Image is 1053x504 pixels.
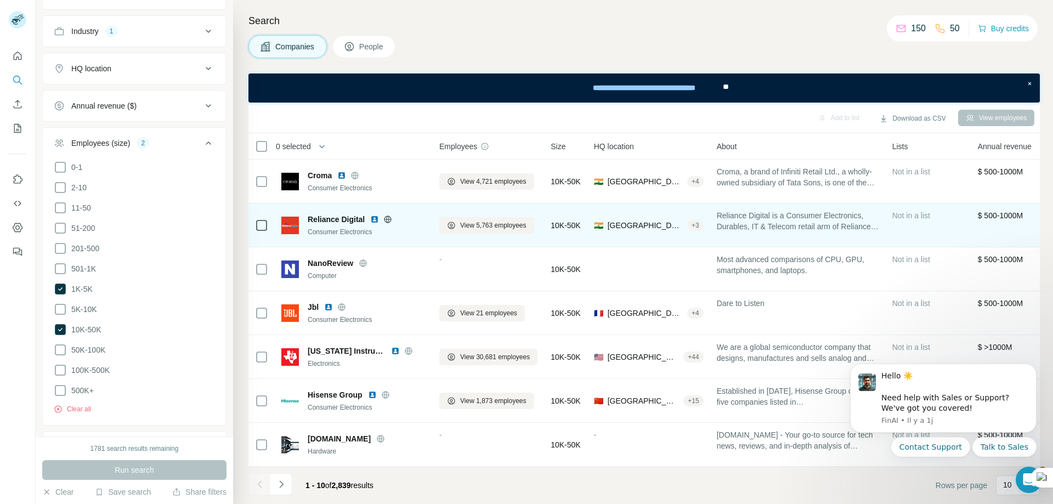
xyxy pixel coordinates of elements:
[9,218,26,237] button: Dashboard
[67,202,91,213] span: 11-50
[281,436,299,454] img: Logo of www.guru3d.com
[305,481,373,490] span: results
[42,486,73,497] button: Clear
[308,227,426,237] div: Consumer Electronics
[43,434,226,460] button: Technologies
[608,352,680,363] span: [GEOGRAPHIC_DATA], [US_STATE]
[67,243,99,254] span: 201-500
[325,481,332,490] span: of
[717,386,879,407] span: Established in [DATE], Hisense Group owns five companies listed in [GEOGRAPHIC_DATA], [GEOGRAPHIC...
[594,220,603,231] span: 🇮🇳
[871,110,953,127] button: Download as CSV
[9,169,26,189] button: Use Surfe on LinkedIn
[9,94,26,114] button: Enrich CSV
[608,220,683,231] span: [GEOGRAPHIC_DATA], [GEOGRAPHIC_DATA]
[594,141,634,152] span: HQ location
[308,359,426,369] div: Electronics
[281,304,299,322] img: Logo of Jbl
[71,63,111,74] div: HQ location
[551,176,580,187] span: 10K-50K
[281,392,299,410] img: Logo of Hisense Group
[978,299,1023,308] span: $ 500-1000M
[248,13,1040,29] h4: Search
[551,220,580,231] span: 10K-50K
[460,220,526,230] span: View 5,763 employees
[67,263,96,274] span: 501-1K
[9,194,26,213] button: Use Surfe API
[460,308,517,318] span: View 21 employees
[439,141,477,152] span: Employees
[67,182,87,193] span: 2-10
[308,214,365,225] span: Reliance Digital
[248,73,1040,103] iframe: Banner
[332,481,351,490] span: 2,839
[9,118,26,138] button: My lists
[439,305,525,321] button: View 21 employees
[978,141,1032,152] span: Annual revenue
[439,217,534,234] button: View 5,763 employees
[391,347,400,355] img: LinkedIn logo
[67,162,82,173] span: 0-1
[275,41,315,52] span: Companies
[892,299,930,308] span: Not in a list
[978,255,1023,264] span: $ 500-1000M
[892,211,930,220] span: Not in a list
[717,254,879,276] span: Most advanced comparisons of CPU, GPU, smartphones, and laptops.
[594,308,603,319] span: 🇫🇷
[687,177,704,186] div: + 4
[683,396,703,406] div: + 15
[717,298,879,309] span: Dare to Listen
[551,308,580,319] span: 10K-50K
[71,26,99,37] div: Industry
[460,396,526,406] span: View 1,873 employees
[308,271,426,281] div: Computer
[551,352,580,363] span: 10K-50K
[370,215,379,224] img: LinkedIn logo
[1016,467,1042,493] iframe: Intercom live chat
[308,170,332,181] span: Croma
[281,217,299,234] img: Logo of Reliance Digital
[594,176,603,187] span: 🇮🇳
[978,211,1023,220] span: $ 500-1000M
[276,141,311,152] span: 0 selected
[683,352,703,362] div: + 44
[1038,467,1047,475] span: 1
[551,141,565,152] span: Size
[308,389,363,400] span: Hisense Group
[911,22,926,35] p: 150
[551,439,580,450] span: 10K-50K
[978,21,1029,36] button: Buy credits
[90,444,179,454] div: 1781 search results remaining
[950,22,960,35] p: 50
[43,55,226,82] button: HQ location
[978,343,1012,352] span: $ >1000M
[9,70,26,90] button: Search
[281,348,299,366] img: Logo of Texas Instruments
[270,473,292,495] button: Navigate to next page
[460,177,526,186] span: View 4,721 employees
[67,304,97,315] span: 5K-10K
[9,242,26,262] button: Feedback
[594,431,597,439] span: -
[67,324,101,335] span: 10K-50K
[71,138,130,149] div: Employees (size)
[281,261,299,278] img: Logo of NanoReview
[172,486,227,497] button: Share filters
[892,343,930,352] span: Not in a list
[892,255,930,264] span: Not in a list
[439,431,442,439] span: -
[308,403,426,412] div: Consumer Electronics
[439,255,442,264] span: -
[439,173,534,190] button: View 4,721 employees
[43,18,226,44] button: Industry1
[594,352,603,363] span: 🇺🇸
[324,303,333,312] img: LinkedIn logo
[137,138,149,148] div: 2
[608,395,680,406] span: [GEOGRAPHIC_DATA], [GEOGRAPHIC_DATA]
